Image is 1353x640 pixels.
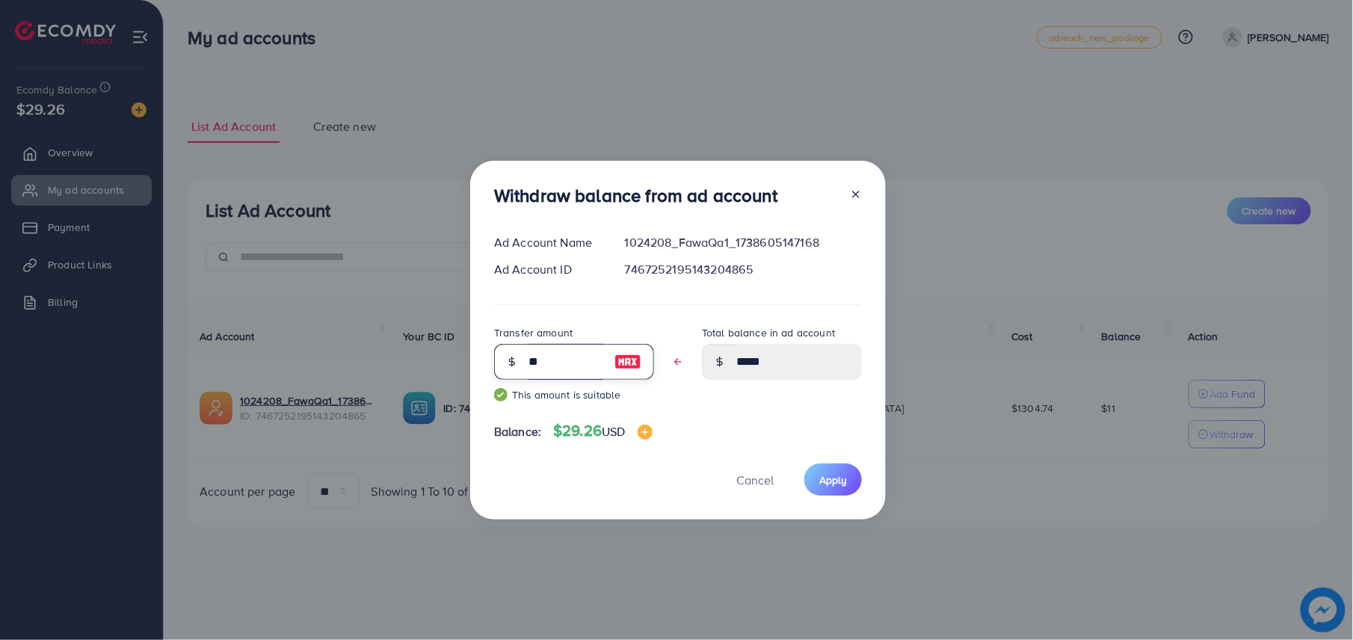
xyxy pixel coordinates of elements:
[602,423,625,440] span: USD
[494,325,573,340] label: Transfer amount
[482,234,613,251] div: Ad Account Name
[614,353,641,371] img: image
[736,472,774,488] span: Cancel
[494,388,508,401] img: guide
[482,261,613,278] div: Ad Account ID
[702,325,835,340] label: Total balance in ad account
[553,422,652,440] h4: $29.26
[613,261,874,278] div: 7467252195143204865
[804,464,862,496] button: Apply
[638,425,653,440] img: image
[613,234,874,251] div: 1024208_FawaQa1_1738605147168
[494,387,654,402] small: This amount is suitable
[494,185,777,206] h3: Withdraw balance from ad account
[718,464,792,496] button: Cancel
[819,473,847,487] span: Apply
[494,423,541,440] span: Balance:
